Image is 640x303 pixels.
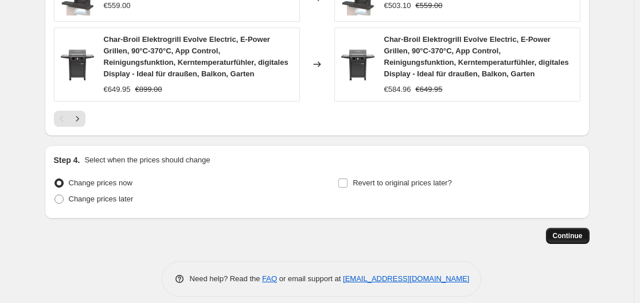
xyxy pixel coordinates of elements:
h2: Step 4. [54,154,80,166]
nav: Pagination [54,111,85,127]
button: Next [69,111,85,127]
a: FAQ [262,274,277,283]
strike: €649.95 [416,84,443,95]
button: Continue [546,228,590,244]
p: Select when the prices should change [84,154,210,166]
span: Continue [553,231,583,240]
span: Revert to original prices later? [353,178,452,187]
a: [EMAIL_ADDRESS][DOMAIN_NAME] [343,274,469,283]
div: €584.96 [384,84,411,95]
span: Need help? Read the [190,274,263,283]
span: Char-Broil Elektrogrill Evolve Electric, E-Power Grillen, 90°C-370°C, App Control, Reinigungsfunk... [104,35,288,78]
img: 61LlbBVXm2L_80x.jpg [341,47,375,81]
span: or email support at [277,274,343,283]
span: Char-Broil Elektrogrill Evolve Electric, E-Power Grillen, 90°C-370°C, App Control, Reinigungsfunk... [384,35,569,78]
strike: €899.00 [135,84,162,95]
span: Change prices later [69,195,134,203]
img: 61LlbBVXm2L_80x.jpg [60,47,95,81]
div: €649.95 [104,84,131,95]
span: Change prices now [69,178,132,187]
